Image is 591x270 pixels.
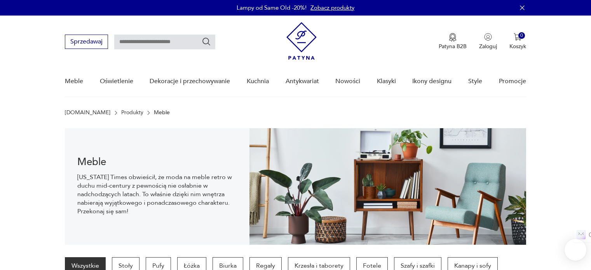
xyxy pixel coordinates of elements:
[479,33,497,50] button: Zaloguj
[439,33,467,50] a: Ikona medaluPatyna B2B
[518,32,525,39] div: 0
[65,35,108,49] button: Sprzedawaj
[65,40,108,45] a: Sprzedawaj
[484,33,492,41] img: Ikonka użytkownika
[565,239,586,261] iframe: Smartsupp widget button
[310,4,354,12] a: Zobacz produkty
[335,66,360,96] a: Nowości
[499,66,526,96] a: Promocje
[100,66,133,96] a: Oświetlenie
[468,66,482,96] a: Style
[121,110,143,116] a: Produkty
[286,66,319,96] a: Antykwariat
[77,173,237,216] p: [US_STATE] Times obwieścił, że moda na meble retro w duchu mid-century z pewnością nie osłabnie w...
[249,128,526,245] img: Meble
[514,33,521,41] img: Ikona koszyka
[479,43,497,50] p: Zaloguj
[439,43,467,50] p: Patyna B2B
[237,4,307,12] p: Lampy od Same Old -20%!
[449,33,457,42] img: Ikona medalu
[65,110,110,116] a: [DOMAIN_NAME]
[509,43,526,50] p: Koszyk
[286,22,317,60] img: Patyna - sklep z meblami i dekoracjami vintage
[202,37,211,46] button: Szukaj
[412,66,452,96] a: Ikony designu
[65,66,83,96] a: Meble
[509,33,526,50] button: 0Koszyk
[154,110,170,116] p: Meble
[77,157,237,167] h1: Meble
[150,66,230,96] a: Dekoracje i przechowywanie
[377,66,396,96] a: Klasyki
[439,33,467,50] button: Patyna B2B
[247,66,269,96] a: Kuchnia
